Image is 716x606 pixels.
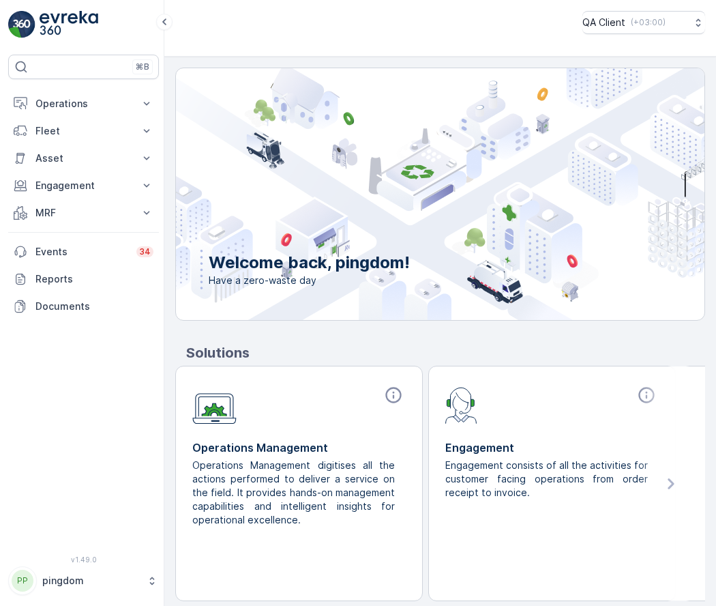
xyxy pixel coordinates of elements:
[209,274,410,287] span: Have a zero-waste day
[8,199,159,227] button: MRF
[35,124,132,138] p: Fleet
[8,145,159,172] button: Asset
[35,206,132,220] p: MRF
[35,272,153,286] p: Reports
[192,439,406,456] p: Operations Management
[8,293,159,320] a: Documents
[8,11,35,38] img: logo
[445,439,659,456] p: Engagement
[12,570,33,592] div: PP
[582,11,705,34] button: QA Client(+03:00)
[8,117,159,145] button: Fleet
[40,11,98,38] img: logo_light-DOdMpM7g.png
[209,252,410,274] p: Welcome back, pingdom!
[35,245,128,259] p: Events
[8,172,159,199] button: Engagement
[8,90,159,117] button: Operations
[35,151,132,165] p: Asset
[35,300,153,313] p: Documents
[8,265,159,293] a: Reports
[192,459,395,527] p: Operations Management digitises all the actions performed to deliver a service on the field. It p...
[8,238,159,265] a: Events34
[8,555,159,564] span: v 1.49.0
[139,246,151,257] p: 34
[631,17,666,28] p: ( +03:00 )
[115,68,704,320] img: city illustration
[582,16,625,29] p: QA Client
[445,459,648,500] p: Engagement consists of all the activities for customer facing operations from order receipt to in...
[445,386,477,424] img: module-icon
[136,61,149,72] p: ⌘B
[42,574,140,588] p: pingdom
[35,179,132,192] p: Engagement
[8,566,159,595] button: PPpingdom
[35,97,132,111] p: Operations
[186,343,705,363] p: Solutions
[192,386,237,424] img: module-icon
